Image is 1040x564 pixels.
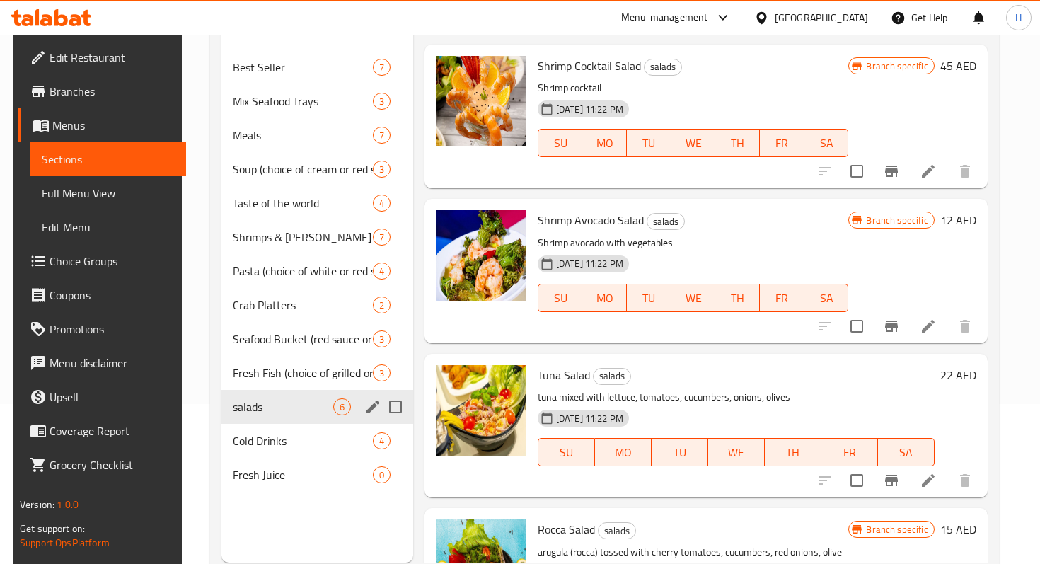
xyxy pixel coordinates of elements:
div: Soup (choice of cream or red sauce)3 [221,152,413,186]
span: Get support on: [20,519,85,538]
span: Fresh Juice [233,466,372,483]
a: Promotions [18,312,186,346]
a: Edit menu item [920,318,937,335]
span: WE [677,133,710,154]
span: Rocca Salad [538,519,595,540]
span: 4 [374,265,390,278]
span: Coupons [50,287,175,304]
button: TH [715,284,760,312]
button: Branch-specific-item [874,464,908,497]
button: TH [715,129,760,157]
span: Select to update [842,311,872,341]
div: items [373,229,391,246]
button: SU [538,129,583,157]
span: 7 [374,129,390,142]
span: 7 [374,231,390,244]
h6: 22 AED [940,365,976,385]
div: items [373,161,391,178]
div: Fresh Juice0 [221,458,413,492]
span: TH [770,442,816,463]
button: WE [671,284,716,312]
h6: 45 AED [940,56,976,76]
button: Branch-specific-item [874,154,908,188]
button: FR [760,284,804,312]
div: items [373,466,391,483]
span: Select to update [842,156,872,186]
div: items [373,263,391,280]
span: TH [721,133,754,154]
span: Full Menu View [42,185,175,202]
div: items [373,93,391,110]
span: Taste of the world [233,195,372,212]
button: delete [948,464,982,497]
div: items [373,364,391,381]
div: items [373,432,391,449]
button: delete [948,309,982,343]
button: FR [821,438,878,466]
div: items [373,297,391,313]
div: Seafood Bucket (red sauce or curry) [233,330,372,347]
span: 0 [374,468,390,482]
span: Edit Menu [42,219,175,236]
span: MO [601,442,646,463]
p: Shrimp cocktail [538,79,849,97]
span: 3 [374,367,390,380]
div: Pasta (choice of white or red sauce)4 [221,254,413,288]
span: Shrimps & [PERSON_NAME] & Crab [233,229,372,246]
span: Select to update [842,466,872,495]
span: [DATE] 11:22 PM [550,412,629,425]
span: 3 [374,95,390,108]
a: Edit Restaurant [18,40,186,74]
button: MO [582,284,627,312]
button: SU [538,438,595,466]
a: Menu disclaimer [18,346,186,380]
span: Tuna Salad [538,364,590,386]
div: Menu-management [621,9,708,26]
a: Edit menu item [920,472,937,489]
span: Version: [20,495,54,514]
div: Best Seller [233,59,372,76]
span: TU [632,133,666,154]
a: Coverage Report [18,414,186,448]
span: 1.0.0 [57,495,79,514]
p: tuna mixed with lettuce, tomatoes, cucumbers, onions, olives [538,389,935,406]
span: MO [588,133,621,154]
h6: 12 AED [940,210,976,230]
span: Shrimp Cocktail Salad [538,55,641,76]
button: delete [948,154,982,188]
span: FR [765,288,799,309]
span: 4 [374,434,390,448]
div: Shrimps & [PERSON_NAME] & Crab7 [221,220,413,254]
button: FR [760,129,804,157]
a: Edit Menu [30,210,186,244]
div: salads6edit [221,390,413,424]
div: items [373,330,391,347]
div: Best Seller7 [221,50,413,84]
button: MO [582,129,627,157]
a: Grocery Checklist [18,448,186,482]
div: Taste of the world4 [221,186,413,220]
span: Branch specific [860,523,933,536]
span: WE [677,288,710,309]
span: 4 [374,197,390,210]
span: FR [827,442,872,463]
img: Shrimp Cocktail Salad [436,56,526,146]
div: salads [593,368,631,385]
div: Mix Seafood Trays [233,93,372,110]
button: TU [627,129,671,157]
span: Crab Platters [233,297,372,313]
span: Sections [42,151,175,168]
img: Shrimp Avocado Salad [436,210,526,301]
a: Sections [30,142,186,176]
span: Pasta (choice of white or red sauce) [233,263,372,280]
span: FR [765,133,799,154]
button: TU [652,438,708,466]
span: salads [594,368,630,384]
span: MO [588,288,621,309]
span: SA [810,133,843,154]
div: salads [644,59,682,76]
span: salads [233,398,333,415]
div: items [373,59,391,76]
